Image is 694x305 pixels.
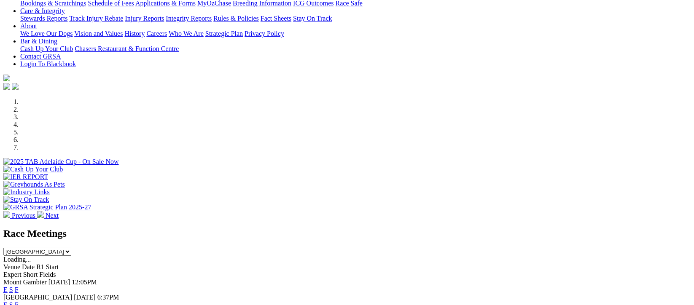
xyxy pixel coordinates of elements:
[3,294,72,301] span: [GEOGRAPHIC_DATA]
[23,271,38,278] span: Short
[20,15,691,22] div: Care & Integrity
[20,53,61,60] a: Contact GRSA
[46,212,59,219] span: Next
[3,166,63,173] img: Cash Up Your Club
[69,15,123,22] a: Track Injury Rebate
[3,188,50,196] img: Industry Links
[3,83,10,90] img: facebook.svg
[9,286,13,293] a: S
[213,15,259,22] a: Rules & Policies
[37,211,44,218] img: chevron-right-pager-white.svg
[205,30,243,37] a: Strategic Plan
[3,181,65,188] img: Greyhounds As Pets
[20,45,691,53] div: Bar & Dining
[3,286,8,293] a: E
[3,158,119,166] img: 2025 TAB Adelaide Cup - On Sale Now
[12,83,19,90] img: twitter.svg
[15,286,19,293] a: F
[169,30,204,37] a: Who We Are
[3,196,49,203] img: Stay On Track
[20,30,691,37] div: About
[3,256,31,263] span: Loading...
[22,263,35,270] span: Date
[166,15,212,22] a: Integrity Reports
[245,30,284,37] a: Privacy Policy
[74,30,123,37] a: Vision and Values
[39,271,56,278] span: Fields
[20,30,73,37] a: We Love Our Dogs
[36,263,59,270] span: R1 Start
[20,7,65,14] a: Care & Integrity
[3,173,48,181] img: IER REPORT
[72,278,97,286] span: 12:05PM
[20,15,67,22] a: Stewards Reports
[261,15,291,22] a: Fact Sheets
[3,211,10,218] img: chevron-left-pager-white.svg
[48,278,70,286] span: [DATE]
[20,60,76,67] a: Login To Blackbook
[97,294,119,301] span: 6:37PM
[293,15,332,22] a: Stay On Track
[124,30,145,37] a: History
[125,15,164,22] a: Injury Reports
[3,278,47,286] span: Mount Gambier
[146,30,167,37] a: Careers
[3,212,37,219] a: Previous
[74,294,96,301] span: [DATE]
[3,228,691,239] h2: Race Meetings
[37,212,59,219] a: Next
[3,263,20,270] span: Venue
[3,75,10,81] img: logo-grsa-white.png
[20,45,73,52] a: Cash Up Your Club
[12,212,35,219] span: Previous
[75,45,179,52] a: Chasers Restaurant & Function Centre
[3,271,22,278] span: Expert
[20,37,57,45] a: Bar & Dining
[3,203,91,211] img: GRSA Strategic Plan 2025-27
[20,22,37,29] a: About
